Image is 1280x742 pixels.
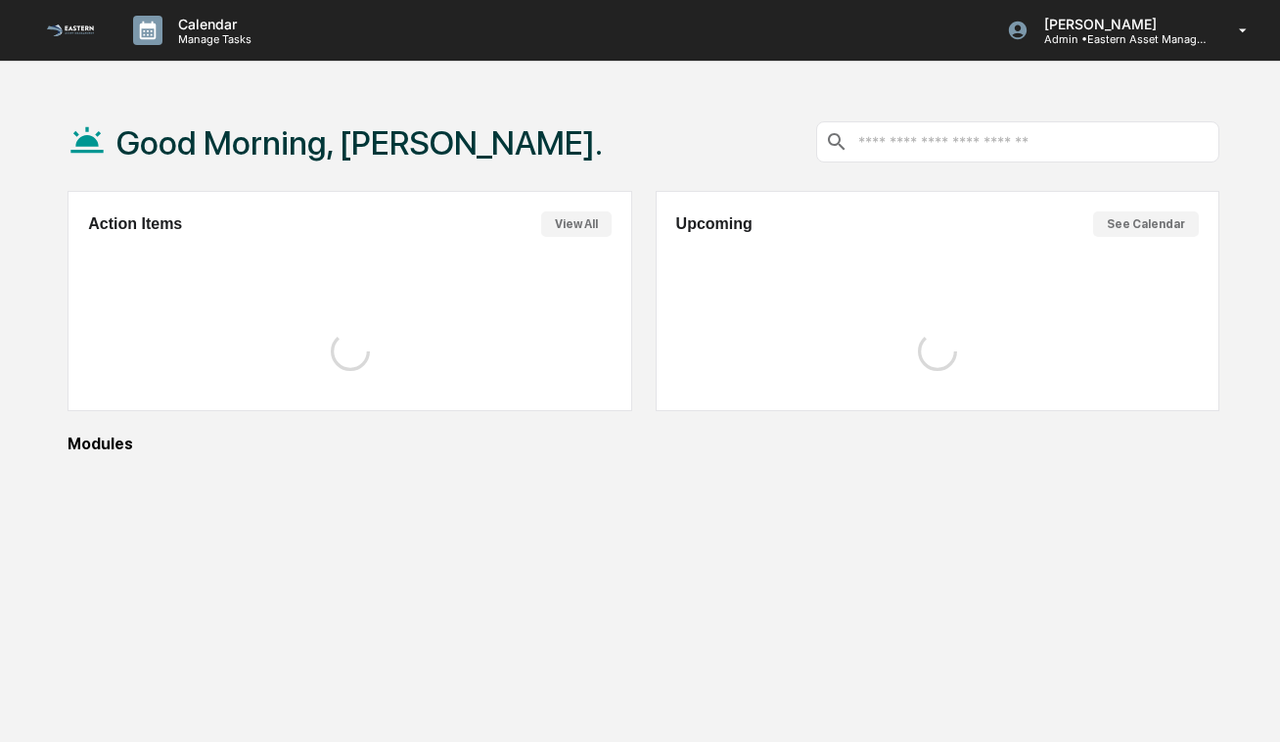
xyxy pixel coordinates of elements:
p: Manage Tasks [162,32,261,46]
h2: Upcoming [676,215,753,233]
p: Calendar [162,16,261,32]
p: Admin • Eastern Asset Management LLC [1029,32,1211,46]
img: logo [47,24,94,36]
div: Modules [68,435,1219,453]
p: [PERSON_NAME] [1029,16,1211,32]
h2: Action Items [88,215,182,233]
button: See Calendar [1093,211,1199,237]
h1: Good Morning, [PERSON_NAME]. [116,123,603,162]
button: View All [541,211,612,237]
